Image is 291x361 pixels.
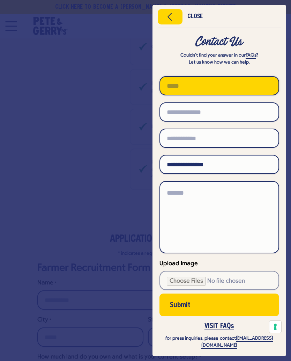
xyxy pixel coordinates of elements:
div: Contact Us [159,36,279,47]
button: Close menu [158,9,182,24]
div: Close [187,14,203,19]
span: Upload Image [159,260,198,267]
p: for press inquiries, please contact [159,335,279,349]
a: FAQs [246,53,256,59]
p: Let us know how we can help. [159,59,279,66]
button: Submit [159,294,279,316]
span: Submit [170,303,190,308]
a: VISIT FAQs [204,323,234,330]
a: [EMAIL_ADDRESS][DOMAIN_NAME] [201,336,273,349]
button: Your consent preferences for tracking technologies [269,321,281,333]
p: Couldn’t find your answer in our ? [159,52,279,59]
